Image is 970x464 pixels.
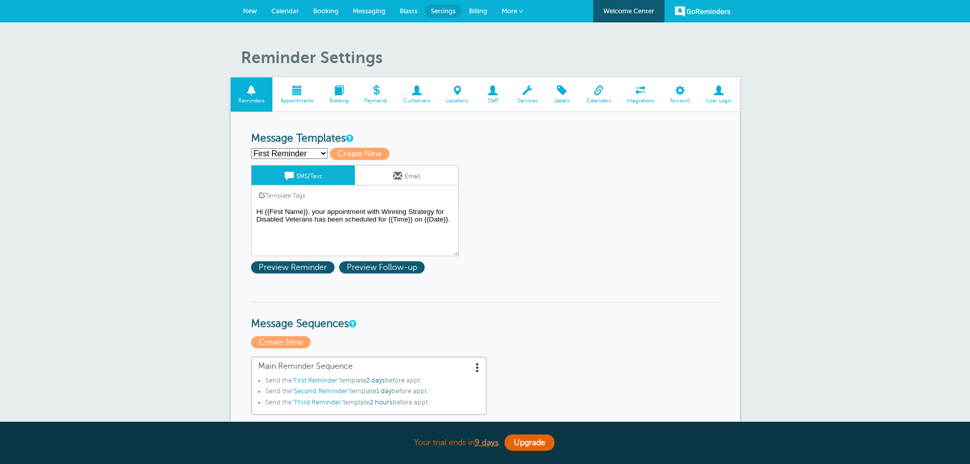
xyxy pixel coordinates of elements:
[619,77,662,112] a: Integrations
[481,98,504,104] span: Staff
[251,338,313,347] a: Create New
[475,438,498,447] a: 9 days
[231,432,740,454] div: Your trial ends in .
[330,148,390,160] span: Create New
[431,7,456,15] span: Settings
[668,98,693,104] span: Account
[346,135,352,142] a: This is the wording for your reminder and follow-up messages. You can create multiple templates i...
[353,7,385,15] span: Messaging
[326,98,351,104] span: Booking
[444,98,472,104] span: Locations
[265,399,480,410] li: Send the template before appt.
[400,7,418,15] span: Blasts
[545,77,578,112] a: Labels
[339,263,427,272] a: Preview Follow-up
[550,98,573,104] span: Labels
[376,388,392,395] span: 1 day
[624,98,657,104] span: Integrations
[366,377,385,384] span: 2 days
[271,7,299,15] span: Calendar
[251,205,459,256] textarea: Hi {{First Name}}, your appointment with Winning Strategy for Disabled Veterans has been schedule...
[469,7,487,15] span: Billing
[425,5,462,18] a: Settings
[578,77,619,112] a: Calendars
[330,149,394,158] a: Create New
[258,362,480,371] span: Main Reminder Sequence
[438,77,477,112] a: Locations
[362,98,391,104] span: Payments
[502,7,517,15] span: More
[514,98,540,104] span: Services
[265,388,480,399] li: Send the template before appt.
[292,399,343,406] span: "Third Reminder"
[236,98,268,104] span: Reminders
[476,77,509,112] a: Staff
[509,77,545,112] a: Services
[355,166,458,185] a: Email
[251,263,339,272] a: Preview Reminder
[251,357,487,415] a: Main Reminder Sequence Send the"First Reminder"template2 daysbefore appt.Send the"Second Reminder...
[252,185,313,205] a: Template Tags
[251,302,719,331] h3: Message Sequences
[278,98,316,104] span: Appointments
[698,77,740,112] a: User Login
[349,320,355,327] a: Message Sequences allow you to setup multiple reminder schedules that can use different Message T...
[251,132,719,145] h3: Message Templates
[243,7,257,15] span: New
[292,377,340,384] span: "First Reminder"
[321,77,356,112] a: Booking
[252,166,355,185] a: SMS/Text
[584,98,614,104] span: Calendars
[313,7,339,15] span: Booking
[241,48,740,67] h1: Reminder Settings
[396,77,438,112] a: Customers
[505,434,555,451] a: Upgrade
[703,98,735,104] span: User Login
[356,77,396,112] a: Payments
[370,399,393,406] span: 2 hours
[251,336,311,348] span: Create New
[292,388,350,395] span: "Second Reminder"
[401,98,433,104] span: Customers
[662,77,698,112] a: Account
[272,77,321,112] a: Appointments
[251,261,335,274] span: Preview Reminder
[339,261,425,274] span: Preview Follow-up
[265,377,480,388] li: Send the template before appt.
